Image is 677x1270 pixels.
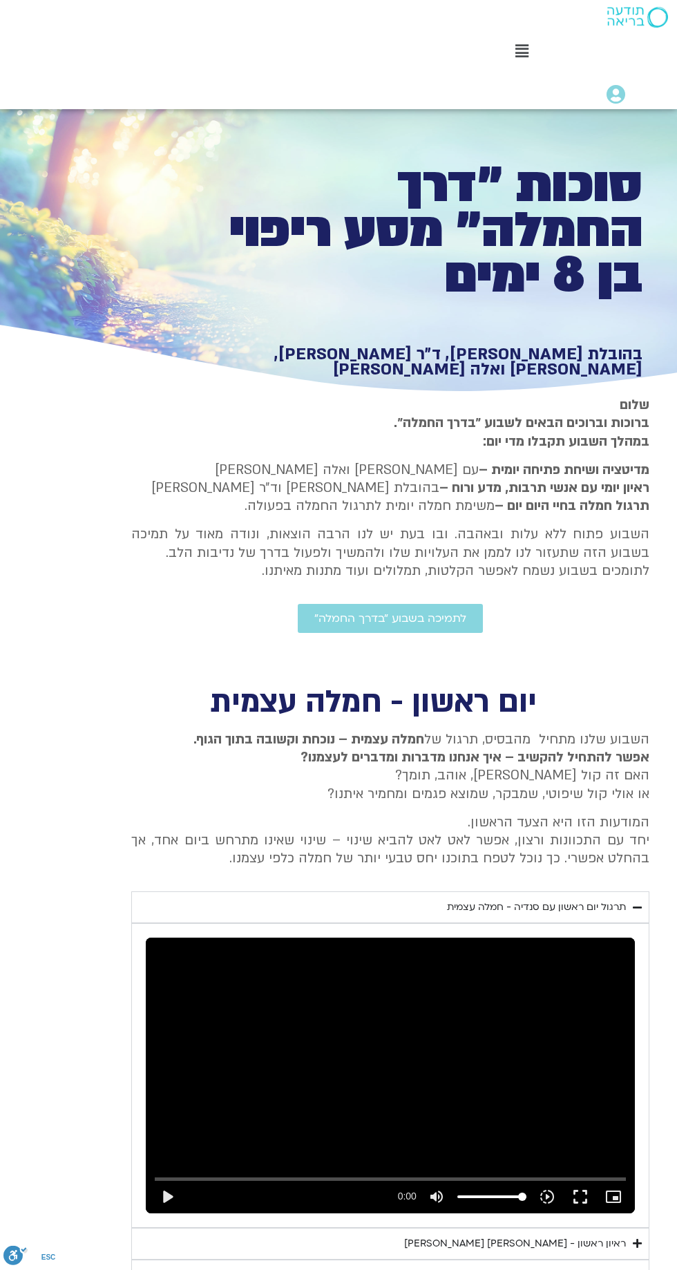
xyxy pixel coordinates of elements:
strong: חמלה עצמית – נוכחת וקשובה בתוך הגוף. אפשר להתחיל להקשיב – איך אנחנו מדברות ומדברים לעצמנו? [193,730,649,766]
strong: שלום [620,396,649,414]
b: תרגול חמלה בחיי היום יום – [495,497,649,515]
p: עם [PERSON_NAME] ואלה [PERSON_NAME] בהובלת [PERSON_NAME] וד״ר [PERSON_NAME] משימת חמלה יומית לתרג... [131,461,649,515]
summary: תרגול יום ראשון עם סנדיה - חמלה עצמית [131,891,649,923]
span: לתמיכה בשבוע ״בדרך החמלה״ [314,612,466,625]
h1: בהובלת [PERSON_NAME], ד״ר [PERSON_NAME], [PERSON_NAME] ואלה [PERSON_NAME] [203,347,642,377]
h1: סוכות ״דרך החמלה״ מסע ריפוי בן 8 ימים [203,163,642,299]
h2: יום ראשון - חמלה עצמית [131,688,615,717]
div: ראיון ראשון - [PERSON_NAME] [PERSON_NAME] [404,1235,626,1252]
b: ראיון יומי עם אנשי תרבות, מדע ורוח – [439,479,649,497]
img: תודעה בריאה [607,7,668,28]
a: לתמיכה בשבוע ״בדרך החמלה״ [298,604,483,633]
p: השבוע פתוח ללא עלות ובאהבה. ובו בעת יש לנו הרבה הוצאות, ונודה מאוד על תמיכה בשבוע הזה שתעזור לנו ... [131,525,649,580]
p: השבוע שלנו מתחיל מהבסיס, תרגול של האם זה קול [PERSON_NAME], אוהב, תומך? או אולי קול שיפוטי, שמבקר... [131,730,649,804]
strong: מדיטציה ושיחת פתיחה יומית – [479,461,649,479]
p: המודעות הזו היא הצעד הראשון. יחד עם התכוונות ורצון, אפשר לאט לאט להביא שינוי – שינוי שאינו מתרחש ... [131,813,649,868]
strong: ברוכות וברוכים הבאים לשבוע ״בדרך החמלה״. במהלך השבוע תקבלו מדי יום: [394,414,649,450]
div: תרגול יום ראשון עם סנדיה - חמלה עצמית [447,899,626,916]
summary: ראיון ראשון - [PERSON_NAME] [PERSON_NAME] [131,1228,649,1260]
